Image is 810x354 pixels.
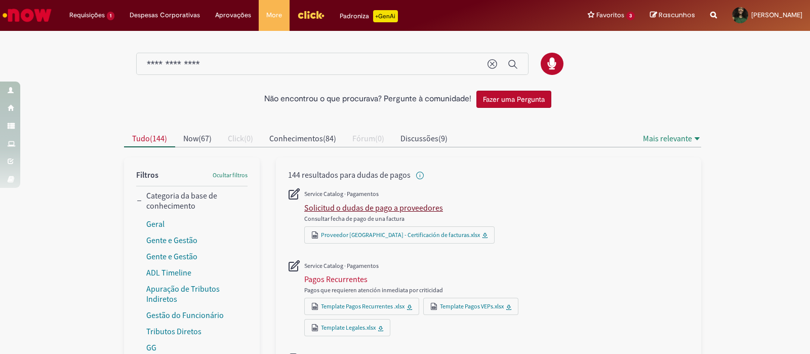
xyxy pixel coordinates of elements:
span: Favoritos [596,10,624,20]
button: Fazer uma Pergunta [476,91,551,108]
span: Despesas Corporativas [130,10,200,20]
img: ServiceNow [1,5,53,25]
span: [PERSON_NAME] [751,11,802,19]
div: Padroniza [340,10,398,22]
span: Requisições [69,10,105,20]
h2: Não encontrou o que procurava? Pergunte à comunidade! [264,95,471,104]
span: 3 [626,12,635,20]
a: Rascunhos [650,11,695,20]
span: Rascunhos [659,10,695,20]
span: 1 [107,12,114,20]
img: click_logo_yellow_360x200.png [297,7,325,22]
span: More [266,10,282,20]
p: +GenAi [373,10,398,22]
span: Aprovações [215,10,251,20]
